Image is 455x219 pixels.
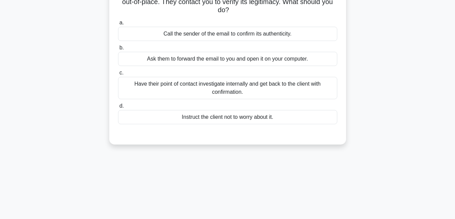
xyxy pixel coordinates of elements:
span: c. [119,70,123,75]
div: Ask them to forward the email to you and open it on your computer. [118,52,337,66]
span: a. [119,20,124,25]
div: Call the sender of the email to confirm its authenticity. [118,27,337,41]
span: b. [119,45,124,50]
div: Instruct the client not to worry about it. [118,110,337,124]
div: Have their point of contact investigate internally and get back to the client with confirmation. [118,77,337,99]
span: d. [119,103,124,109]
